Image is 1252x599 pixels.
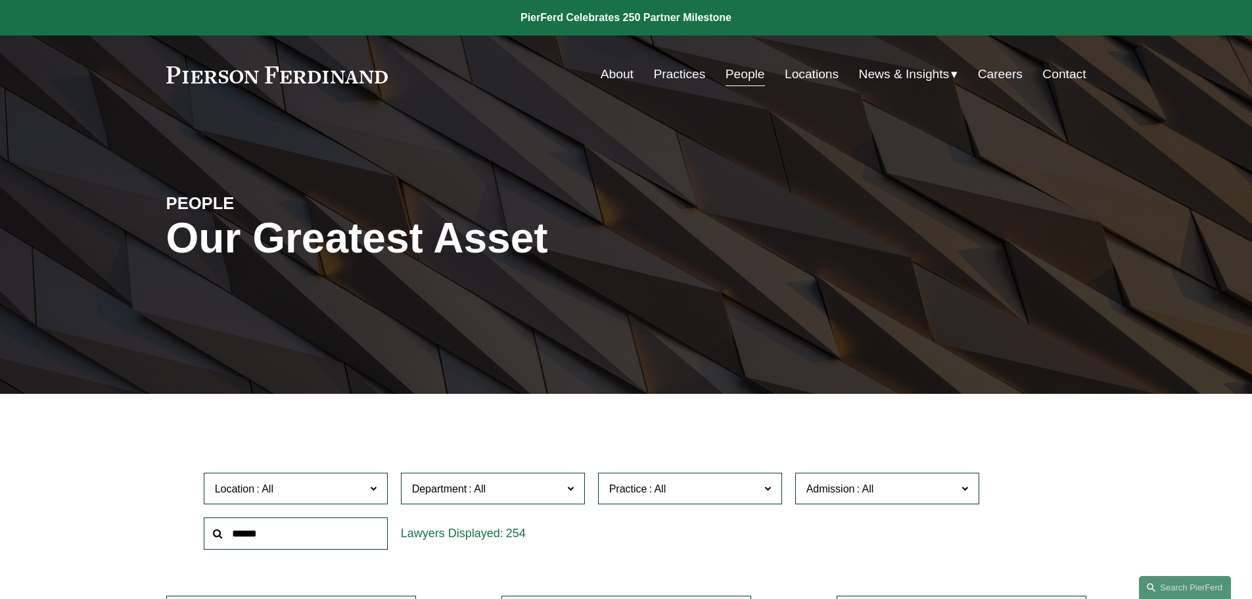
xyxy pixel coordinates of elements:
span: Location [215,483,255,494]
h4: PEOPLE [166,193,396,214]
a: People [726,62,765,87]
a: folder dropdown [859,62,958,87]
a: Search this site [1139,576,1231,599]
a: Contact [1042,62,1086,87]
a: Practices [653,62,705,87]
a: Locations [785,62,839,87]
span: Admission [806,483,855,494]
span: News & Insights [859,63,950,86]
a: About [601,62,634,87]
span: Department [412,483,467,494]
span: 254 [506,527,526,540]
span: Practice [609,483,647,494]
h1: Our Greatest Asset [166,214,779,262]
a: Careers [978,62,1023,87]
